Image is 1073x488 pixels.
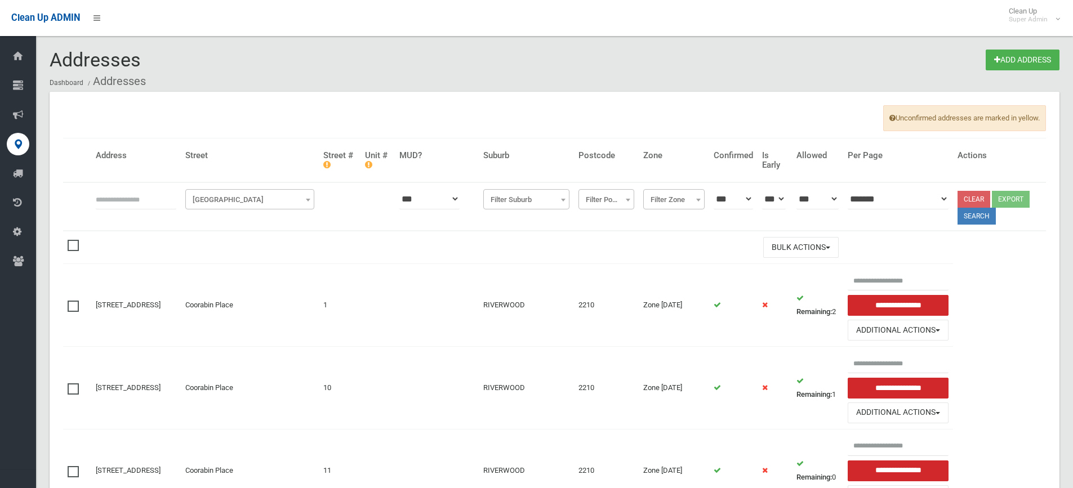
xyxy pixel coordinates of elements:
[646,192,702,208] span: Filter Zone
[96,301,161,309] a: [STREET_ADDRESS]
[181,347,319,429] td: Coorabin Place
[50,48,141,71] span: Addresses
[188,192,311,208] span: Filter Street
[848,151,949,160] h4: Per Page
[96,151,176,160] h4: Address
[486,192,567,208] span: Filter Suburb
[1003,7,1059,24] span: Clean Up
[483,189,569,209] span: Filter Suburb
[796,307,832,316] strong: Remaining:
[796,151,838,160] h4: Allowed
[986,50,1059,70] a: Add Address
[792,264,843,347] td: 2
[399,151,474,160] h4: MUD?
[1009,15,1048,24] small: Super Admin
[85,71,146,92] li: Addresses
[365,151,390,169] h4: Unit #
[181,264,319,347] td: Coorabin Place
[639,347,709,429] td: Zone [DATE]
[848,320,949,341] button: Additional Actions
[762,151,788,169] h4: Is Early
[574,264,639,347] td: 2210
[578,189,634,209] span: Filter Postcode
[479,264,574,347] td: RIVERWOOD
[578,151,634,160] h4: Postcode
[319,264,360,347] td: 1
[643,189,705,209] span: Filter Zone
[792,347,843,429] td: 1
[883,105,1046,131] span: Unconfirmed addresses are marked in yellow.
[574,347,639,429] td: 2210
[11,12,80,23] span: Clean Up ADMIN
[763,237,839,258] button: Bulk Actions
[796,390,832,399] strong: Remaining:
[848,402,949,423] button: Additional Actions
[643,151,705,160] h4: Zone
[639,264,709,347] td: Zone [DATE]
[958,191,990,208] a: Clear
[319,347,360,429] td: 10
[323,151,356,169] h4: Street #
[958,151,1041,160] h4: Actions
[185,151,314,160] h4: Street
[483,151,569,160] h4: Suburb
[992,191,1030,208] button: Export
[714,151,753,160] h4: Confirmed
[796,473,832,481] strong: Remaining:
[50,79,83,87] a: Dashboard
[479,347,574,429] td: RIVERWOOD
[185,189,314,209] span: Filter Street
[96,383,161,392] a: [STREET_ADDRESS]
[96,466,161,474] a: [STREET_ADDRESS]
[581,192,631,208] span: Filter Postcode
[958,208,996,225] button: Search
